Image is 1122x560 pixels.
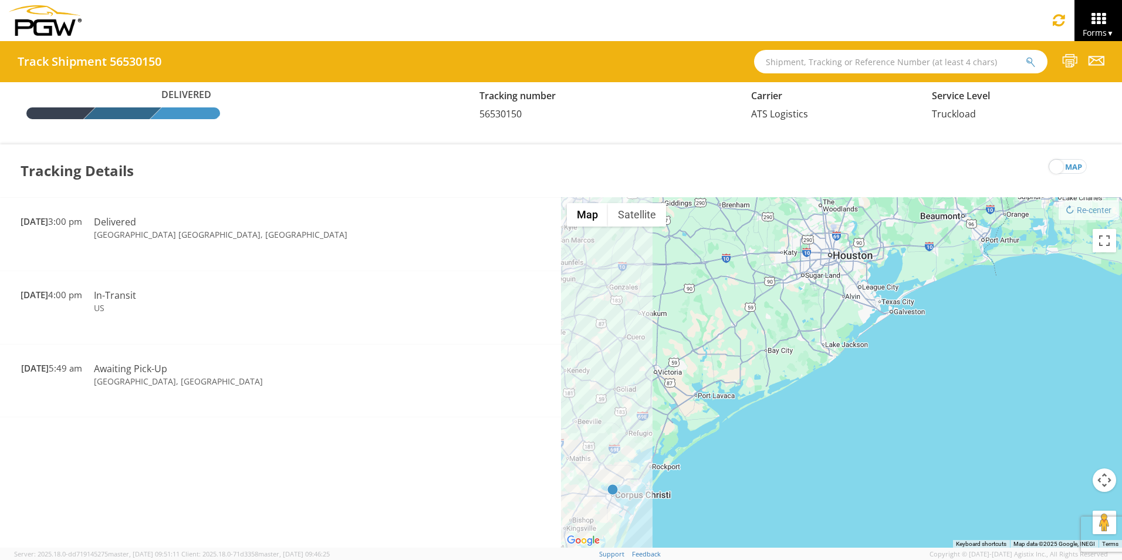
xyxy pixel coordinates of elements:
td: US [88,302,421,314]
h5: Tracking number [479,91,734,102]
button: Show satellite imagery [608,203,666,227]
a: Open this area in Google Maps (opens a new window) [564,533,603,548]
button: Re-center [1059,200,1119,220]
span: Truckload [932,107,976,120]
span: [DATE] [21,289,48,301]
a: Support [599,549,624,558]
h4: Track Shipment 56530150 [18,55,161,68]
button: Drag Pegman onto the map to open Street View [1093,511,1116,534]
span: Delivered [156,88,220,102]
button: Keyboard shortcuts [956,540,1006,548]
td: [GEOGRAPHIC_DATA] [GEOGRAPHIC_DATA], [GEOGRAPHIC_DATA] [88,229,421,241]
span: Server: 2025.18.0-dd719145275 [14,549,180,558]
img: pgw-form-logo-1aaa8060b1cc70fad034.png [9,5,82,36]
h5: Carrier [751,91,915,102]
span: master, [DATE] 09:51:11 [108,549,180,558]
span: 5:49 am [21,362,82,374]
span: Client: 2025.18.0-71d3358 [181,549,330,558]
span: Map data ©2025 Google, INEGI [1013,541,1095,547]
a: Feedback [632,549,661,558]
span: 4:00 pm [21,289,82,301]
span: Copyright © [DATE]-[DATE] Agistix Inc., All Rights Reserved [930,549,1108,559]
input: Shipment, Tracking or Reference Number (at least 4 chars) [754,50,1047,73]
td: [GEOGRAPHIC_DATA], [GEOGRAPHIC_DATA] [88,376,421,387]
span: ▼ [1107,28,1114,38]
img: Google [564,533,603,548]
button: Map camera controls [1093,468,1116,492]
h3: Tracking Details [21,144,134,197]
span: map [1065,160,1082,174]
span: [DATE] [21,362,49,374]
span: master, [DATE] 09:46:25 [258,549,330,558]
span: Awaiting Pick-Up [94,362,167,375]
button: Show street map [567,203,608,227]
span: [DATE] [21,215,48,227]
span: 56530150 [479,107,522,120]
span: 3:00 pm [21,215,82,227]
span: ATS Logistics [751,107,808,120]
span: Forms [1083,27,1114,38]
h5: Service Level [932,91,1096,102]
button: Toggle fullscreen view [1093,229,1116,252]
span: In-Transit [94,289,136,302]
span: Delivered [94,215,136,228]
